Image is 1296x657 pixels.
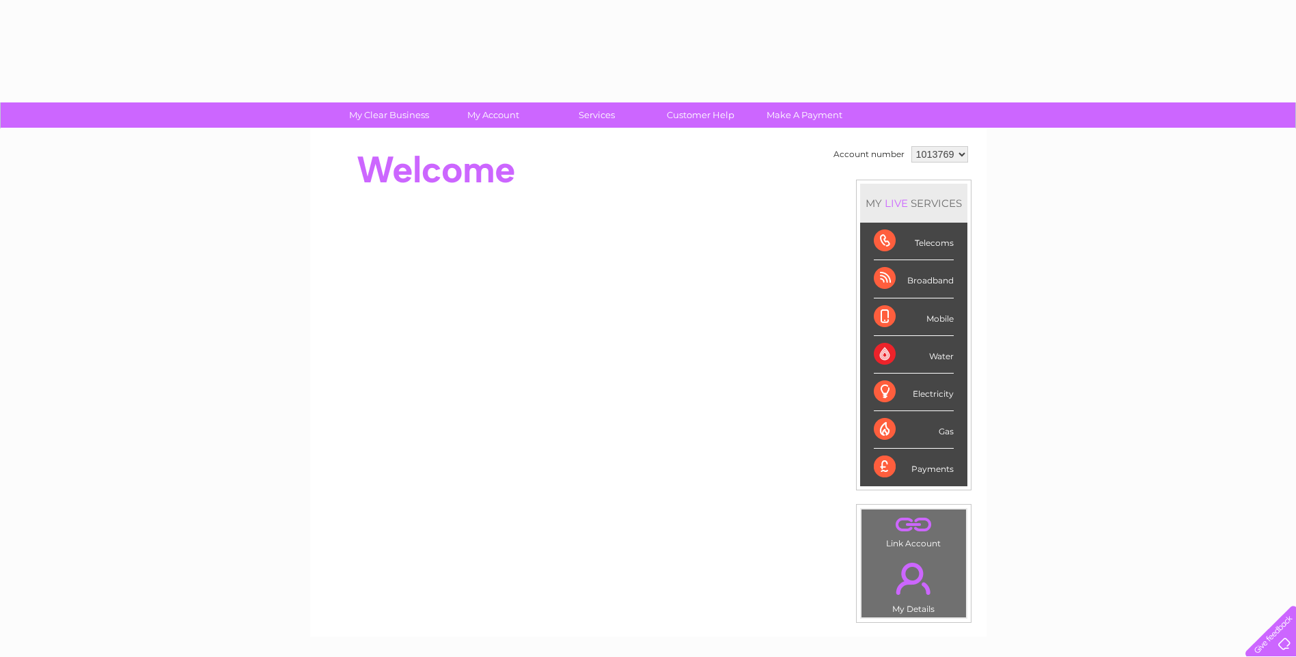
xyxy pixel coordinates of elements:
a: My Clear Business [333,102,445,128]
td: Link Account [861,509,967,552]
div: Gas [874,411,954,449]
div: LIVE [882,197,911,210]
div: MY SERVICES [860,184,967,223]
td: My Details [861,551,967,618]
a: My Account [437,102,549,128]
div: Broadband [874,260,954,298]
div: Mobile [874,298,954,336]
a: . [865,555,963,602]
a: . [865,513,963,537]
div: Electricity [874,374,954,411]
a: Services [540,102,653,128]
a: Customer Help [644,102,757,128]
a: Make A Payment [748,102,861,128]
td: Account number [830,143,908,166]
div: Telecoms [874,223,954,260]
div: Water [874,336,954,374]
div: Payments [874,449,954,486]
